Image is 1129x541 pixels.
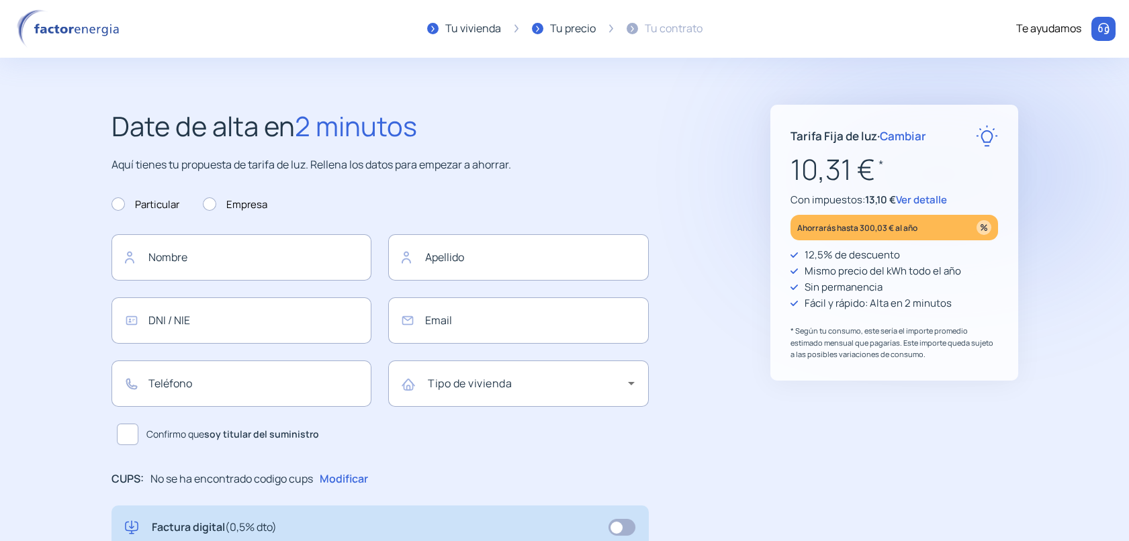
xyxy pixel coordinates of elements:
[977,220,991,235] img: percentage_icon.svg
[880,128,926,144] span: Cambiar
[805,247,900,263] p: 12,5% de descuento
[150,471,313,488] p: No se ha encontrado codigo cups
[146,427,319,442] span: Confirmo que
[805,263,961,279] p: Mismo precio del kWh todo el año
[295,107,417,144] span: 2 minutos
[204,428,319,440] b: soy titular del suministro
[111,105,649,148] h2: Date de alta en
[791,325,998,360] p: * Según tu consumo, este sería el importe promedio estimado mensual que pagarías. Este importe qu...
[645,20,703,38] div: Tu contrato
[225,520,277,534] span: (0,5% dto)
[550,20,596,38] div: Tu precio
[791,192,998,208] p: Con impuestos:
[152,519,277,536] p: Factura digital
[865,193,896,207] span: 13,10 €
[1097,22,1110,36] img: llamar
[125,519,138,536] img: digital-invoice.svg
[797,220,917,236] p: Ahorrarás hasta 300,03 € al año
[428,376,512,391] mat-label: Tipo de vivienda
[445,20,501,38] div: Tu vivienda
[896,193,947,207] span: Ver detalle
[791,127,926,145] p: Tarifa Fija de luz ·
[805,295,952,311] p: Fácil y rápido: Alta en 2 minutos
[111,197,179,213] label: Particular
[1016,20,1081,38] div: Te ayudamos
[320,471,368,488] p: Modificar
[13,9,128,48] img: logo factor
[111,156,649,174] p: Aquí tienes tu propuesta de tarifa de luz. Rellena los datos para empezar a ahorrar.
[805,279,883,295] p: Sin permanencia
[203,197,267,213] label: Empresa
[791,147,998,192] p: 10,31 €
[976,125,998,147] img: rate-E.svg
[111,471,144,488] p: CUPS:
